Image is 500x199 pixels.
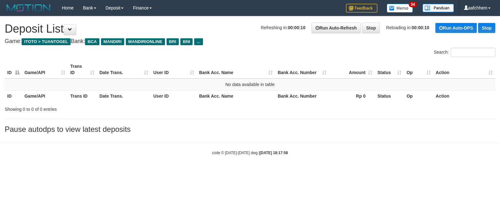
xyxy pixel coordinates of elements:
[275,61,329,78] th: Bank Acc. Number: activate to sort column ascending
[5,3,52,13] img: MOTION_logo.png
[412,25,429,30] strong: 00:00:10
[433,61,495,78] th: Action: activate to sort column ascending
[329,61,375,78] th: Amount: activate to sort column ascending
[434,48,495,57] label: Search:
[261,25,305,30] span: Refreshing in:
[22,90,68,102] th: Game/API
[288,25,306,30] strong: 00:00:10
[194,38,203,45] span: ...
[101,38,124,45] span: MANDIRI
[329,90,375,102] th: Rp 0
[404,61,433,78] th: Op: activate to sort column ascending
[85,38,99,45] span: BCA
[151,90,197,102] th: User ID
[362,23,380,33] a: Stop
[451,48,495,57] input: Search:
[5,23,495,35] h1: Deposit List
[5,61,22,78] th: ID: activate to sort column descending
[375,90,404,102] th: Status
[97,61,151,78] th: Date Trans.: activate to sort column ascending
[311,23,361,33] a: Run Auto-Refresh
[375,61,404,78] th: Status: activate to sort column ascending
[197,61,275,78] th: Bank Acc. Name: activate to sort column ascending
[346,4,377,13] img: Feedback.jpg
[260,151,288,155] strong: [DATE] 18:17:58
[197,90,275,102] th: Bank Acc. Name
[478,23,495,33] a: Stop
[180,38,193,45] span: BNI
[167,38,179,45] span: BRI
[68,61,97,78] th: Trans ID: activate to sort column ascending
[5,38,495,45] h4: Game: Bank:
[404,90,433,102] th: Op
[5,125,495,133] h3: Pause autodps to view latest deposits
[5,90,22,102] th: ID
[433,90,495,102] th: Action
[151,61,197,78] th: User ID: activate to sort column ascending
[68,90,97,102] th: Trans ID
[386,25,429,30] span: Reloading in:
[212,151,288,155] small: code © [DATE]-[DATE] dwg |
[435,23,477,33] a: Run Auto-DPS
[387,4,413,13] img: Button%20Memo.svg
[22,38,71,45] span: ITOTO > TUANTOGEL
[5,78,495,90] td: No data available in table
[5,104,204,112] div: Showing 0 to 0 of 0 entries
[275,90,329,102] th: Bank Acc. Number
[409,2,417,7] span: 34
[126,38,165,45] span: MANDIRIONLINE
[97,90,151,102] th: Date Trans.
[22,61,68,78] th: Game/API: activate to sort column ascending
[423,4,454,12] img: panduan.png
